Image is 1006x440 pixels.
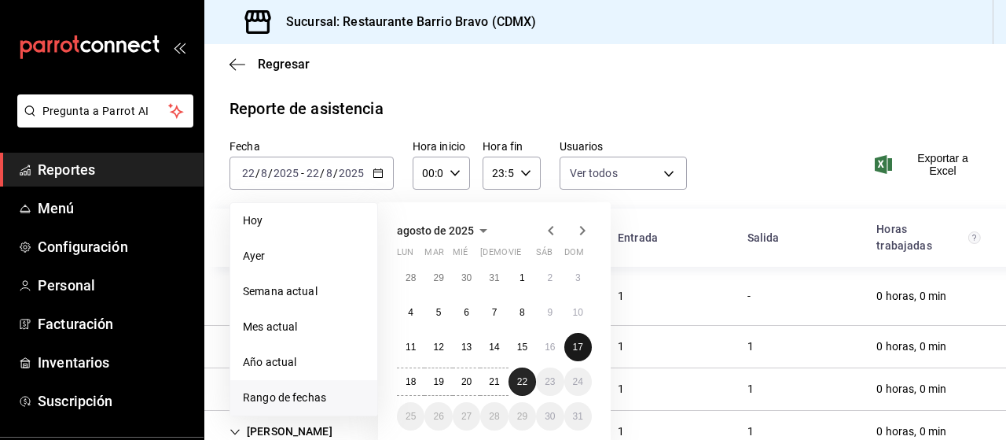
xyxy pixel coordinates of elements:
[461,411,472,422] abbr: 27 de agosto de 2025
[38,313,191,335] span: Facturación
[509,247,521,264] abbr: viernes
[509,368,536,396] button: 22 de agosto de 2025
[204,267,1006,326] div: Row
[453,264,480,292] button: 30 de julio de 2025
[243,354,365,371] span: Año actual
[605,224,735,253] div: HeadCell
[397,224,474,237] span: agosto de 2025
[204,368,1006,411] div: Row
[42,103,169,120] span: Pregunta a Parrot AI
[397,264,424,292] button: 28 de julio de 2025
[545,376,555,387] abbr: 23 de agosto de 2025
[547,272,553,283] abbr: 2 de agosto de 2025
[217,224,475,253] div: HeadCell
[255,167,260,179] span: /
[433,376,443,387] abbr: 19 de agosto de 2025
[480,298,508,327] button: 7 de agosto de 2025
[480,264,508,292] button: 31 de julio de 2025
[424,247,443,264] abbr: martes
[436,307,442,318] abbr: 5 de agosto de 2025
[735,375,766,404] div: Cell
[735,224,865,253] div: HeadCell
[560,141,688,152] label: Usuarios
[397,402,424,431] button: 25 de agosto de 2025
[397,298,424,327] button: 4 de agosto de 2025
[406,272,416,283] abbr: 28 de julio de 2025
[864,282,959,311] div: Cell
[453,333,480,361] button: 13 de agosto de 2025
[453,368,480,396] button: 20 de agosto de 2025
[453,402,480,431] button: 27 de agosto de 2025
[489,376,499,387] abbr: 21 de agosto de 2025
[564,264,592,292] button: 3 de agosto de 2025
[241,167,255,179] input: --
[489,411,499,422] abbr: 28 de agosto de 2025
[461,376,472,387] abbr: 20 de agosto de 2025
[258,57,310,72] span: Regresar
[424,402,452,431] button: 26 de agosto de 2025
[433,272,443,283] abbr: 29 de julio de 2025
[424,333,452,361] button: 12 de agosto de 2025
[864,215,993,261] div: HeadCell
[424,298,452,327] button: 5 de agosto de 2025
[520,272,525,283] abbr: 1 de agosto de 2025
[517,376,527,387] abbr: 22 de agosto de 2025
[217,375,345,404] div: Cell
[273,167,299,179] input: ----
[17,94,193,128] button: Pregunta a Parrot AI
[878,152,981,177] button: Exportar a Excel
[536,247,553,264] abbr: sábado
[968,231,981,244] svg: El total de horas trabajadas por usuario es el resultado de la suma redondeada del registro de ho...
[564,333,592,361] button: 17 de agosto de 2025
[520,307,525,318] abbr: 8 de agosto de 2025
[517,342,527,353] abbr: 15 de agosto de 2025
[204,326,1006,368] div: Row
[243,213,365,229] span: Hoy
[433,411,443,422] abbr: 26 de agosto de 2025
[301,167,304,179] span: -
[338,167,365,179] input: ----
[735,332,766,361] div: Cell
[408,307,413,318] abbr: 4 de agosto de 2025
[38,236,191,257] span: Configuración
[735,282,763,311] div: Cell
[464,307,469,318] abbr: 6 de agosto de 2025
[536,333,564,361] button: 16 de agosto de 2025
[325,167,333,179] input: --
[573,307,583,318] abbr: 10 de agosto de 2025
[204,209,1006,267] div: Head
[424,264,452,292] button: 29 de julio de 2025
[333,167,338,179] span: /
[38,390,191,412] span: Suscripción
[536,402,564,431] button: 30 de agosto de 2025
[461,342,472,353] abbr: 13 de agosto de 2025
[397,368,424,396] button: 18 de agosto de 2025
[453,298,480,327] button: 6 de agosto de 2025
[509,333,536,361] button: 15 de agosto de 2025
[406,342,416,353] abbr: 11 de agosto de 2025
[575,272,581,283] abbr: 3 de agosto de 2025
[243,390,365,406] span: Rango de fechas
[424,368,452,396] button: 19 de agosto de 2025
[489,272,499,283] abbr: 31 de julio de 2025
[243,283,365,300] span: Semana actual
[11,114,193,131] a: Pregunta a Parrot AI
[564,298,592,327] button: 10 de agosto de 2025
[573,376,583,387] abbr: 24 de agosto de 2025
[864,375,959,404] div: Cell
[573,342,583,353] abbr: 17 de agosto de 2025
[397,221,493,240] button: agosto de 2025
[243,319,365,335] span: Mes actual
[509,264,536,292] button: 1 de agosto de 2025
[274,13,536,31] h3: Sucursal: Restaurante Barrio Bravo (CDMX)
[492,307,497,318] abbr: 7 de agosto de 2025
[406,376,416,387] abbr: 18 de agosto de 2025
[229,97,384,120] div: Reporte de asistencia
[570,165,618,181] span: Ver todos
[217,282,345,311] div: Cell
[509,298,536,327] button: 8 de agosto de 2025
[38,159,191,180] span: Reportes
[483,141,540,152] label: Hora fin
[536,264,564,292] button: 2 de agosto de 2025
